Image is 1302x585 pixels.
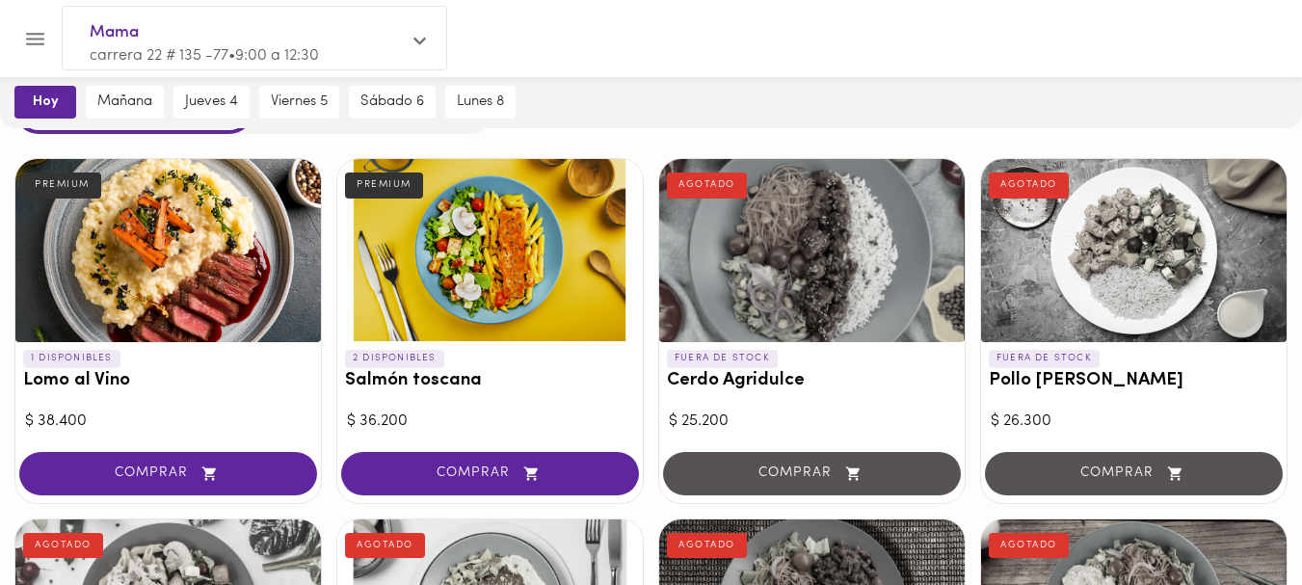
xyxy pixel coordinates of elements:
span: COMPRAR [43,465,293,482]
button: hoy [14,86,76,119]
button: sábado 6 [349,86,436,119]
span: hoy [28,93,63,111]
div: AGOTADO [667,173,747,198]
button: viernes 5 [259,86,339,119]
div: $ 36.200 [347,411,633,433]
div: Lomo al Vino [15,159,321,342]
button: lunes 8 [445,86,516,119]
div: Pollo Tikka Massala [981,159,1287,342]
p: FUERA DE STOCK [667,350,778,367]
button: Menu [12,15,59,63]
button: COMPRAR [341,452,639,495]
h3: Cerdo Agridulce [667,371,957,391]
div: AGOTADO [23,533,103,558]
button: mañana [86,86,164,119]
div: AGOTADO [989,533,1069,558]
div: PREMIUM [345,173,423,198]
div: $ 38.400 [25,411,311,433]
div: AGOTADO [345,533,425,558]
p: 1 DISPONIBLES [23,350,120,367]
iframe: Messagebird Livechat Widget [1190,473,1283,566]
span: viernes 5 [271,93,328,111]
span: mañana [97,93,152,111]
div: AGOTADO [989,173,1069,198]
span: sábado 6 [360,93,424,111]
span: carrera 22 # 135 -77 • 9:00 a 12:30 [90,48,319,64]
div: $ 26.300 [991,411,1277,433]
div: Cerdo Agridulce [659,159,965,342]
h3: Lomo al Vino [23,371,313,391]
span: lunes 8 [457,93,504,111]
div: $ 25.200 [669,411,955,433]
div: PREMIUM [23,173,101,198]
p: 2 DISPONIBLES [345,350,444,367]
span: jueves 4 [185,93,238,111]
h3: Salmón toscana [345,371,635,391]
button: COMPRAR [19,452,317,495]
span: Mama [90,20,400,45]
div: AGOTADO [667,533,747,558]
div: Salmón toscana [337,159,643,342]
p: FUERA DE STOCK [989,350,1100,367]
button: jueves 4 [173,86,250,119]
span: COMPRAR [365,465,615,482]
h3: Pollo [PERSON_NAME] [989,371,1279,391]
